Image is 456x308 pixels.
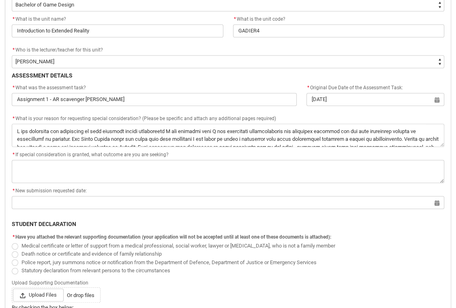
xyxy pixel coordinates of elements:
span: What was the assessment task? [12,85,86,90]
abbr: required [13,47,15,53]
span: What is the unit name? [12,16,66,22]
abbr: required [13,234,15,240]
span: Death notice or certificate and evidence of family relationship [21,251,162,257]
abbr: required [13,85,15,90]
span: Or drop files [67,291,94,299]
b: ASSESSMENT DETAILS [12,72,73,79]
abbr: required [13,152,15,157]
abbr: required [13,16,15,22]
abbr: required [307,85,309,90]
span: Have you attached the relevant supporting documentation (your application will not be accepted un... [15,234,331,240]
span: New submission requested date: [12,188,87,194]
span: Statutory declaration from relevant persons to the circumstances [21,267,170,274]
span: If special consideration is granted, what outcome are you are seeking? [12,152,169,157]
b: STUDENT DECLARATION [12,221,76,227]
span: Police report, jury summons notice or notification from the Department of Defence, Department of ... [21,259,317,265]
span: What is your reason for requesting special consideration? (Please be specific and attach any addi... [12,116,276,121]
span: Who is the lecturer/teacher for this unit? [15,47,103,53]
abbr: required [13,188,15,194]
span: Medical certificate or letter of support from a medical professional, social worker, lawyer or [M... [21,243,335,249]
span: What is the unit code? [233,16,285,22]
span: Original Due Date of the Assessment Task: [306,85,402,90]
span: Upload Files [13,289,64,302]
span: Upload Supporting Documentation [12,278,92,286]
abbr: required [234,16,236,22]
abbr: required [13,116,15,121]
